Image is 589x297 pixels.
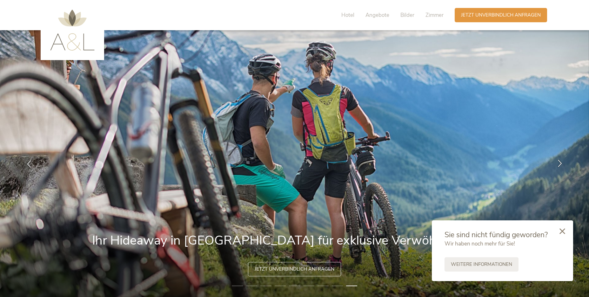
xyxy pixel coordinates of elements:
[341,11,354,19] span: Hotel
[461,12,541,18] span: Jetzt unverbindlich anfragen
[445,257,519,272] a: Weitere Informationen
[451,261,512,268] span: Weitere Informationen
[400,11,414,19] span: Bilder
[425,11,444,19] span: Zimmer
[50,10,95,51] img: AMONTI & LUNARIS Wellnessresort
[255,266,334,273] span: Jetzt unverbindlich anfragen
[445,230,548,240] span: Sie sind nicht fündig geworden?
[445,240,515,247] span: Wir haben noch mehr für Sie!
[365,11,389,19] span: Angebote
